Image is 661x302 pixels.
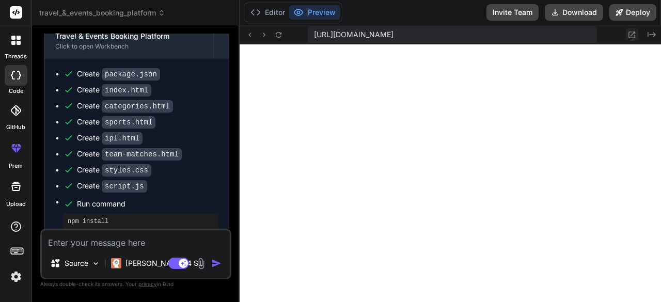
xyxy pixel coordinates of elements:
img: icon [211,258,222,268]
label: prem [9,162,23,170]
div: Create [77,165,151,176]
img: attachment [195,258,207,269]
div: Create [77,133,143,144]
img: settings [7,268,25,285]
div: Create [77,69,160,80]
div: Create [77,149,182,160]
span: privacy [138,281,157,287]
code: index.html [102,84,151,97]
label: GitHub [6,123,25,132]
span: travel_&_events_booking_platform [39,8,165,18]
div: Create [77,101,173,112]
button: Deploy [609,4,656,21]
div: Create [77,117,155,128]
button: Download [545,4,603,21]
button: Preview [289,5,340,20]
span: Run command [77,199,218,209]
code: ipl.html [102,132,143,145]
button: Travel & Events Booking PlatformClick to open Workbench [45,24,212,58]
code: team-matches.html [102,148,182,161]
div: Travel & Events Booking Platform [55,31,201,41]
div: Create [77,181,147,192]
p: Source [65,258,88,268]
div: Create [77,85,151,96]
button: Editor [246,5,289,20]
div: Click to open Workbench [55,42,201,51]
code: package.json [102,68,160,81]
span: [URL][DOMAIN_NAME] [314,29,394,40]
label: code [9,87,23,96]
code: styles.css [102,164,151,177]
label: Upload [6,200,26,209]
img: Claude 4 Sonnet [111,258,121,268]
button: Invite Team [486,4,539,21]
code: sports.html [102,116,155,129]
code: script.js [102,180,147,193]
p: [PERSON_NAME] 4 S.. [125,258,202,268]
label: threads [5,52,27,61]
iframe: Preview [240,44,661,302]
pre: npm install [68,217,214,226]
code: categories.html [102,100,173,113]
img: Pick Models [91,259,100,268]
p: Always double-check its answers. Your in Bind [40,279,231,289]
